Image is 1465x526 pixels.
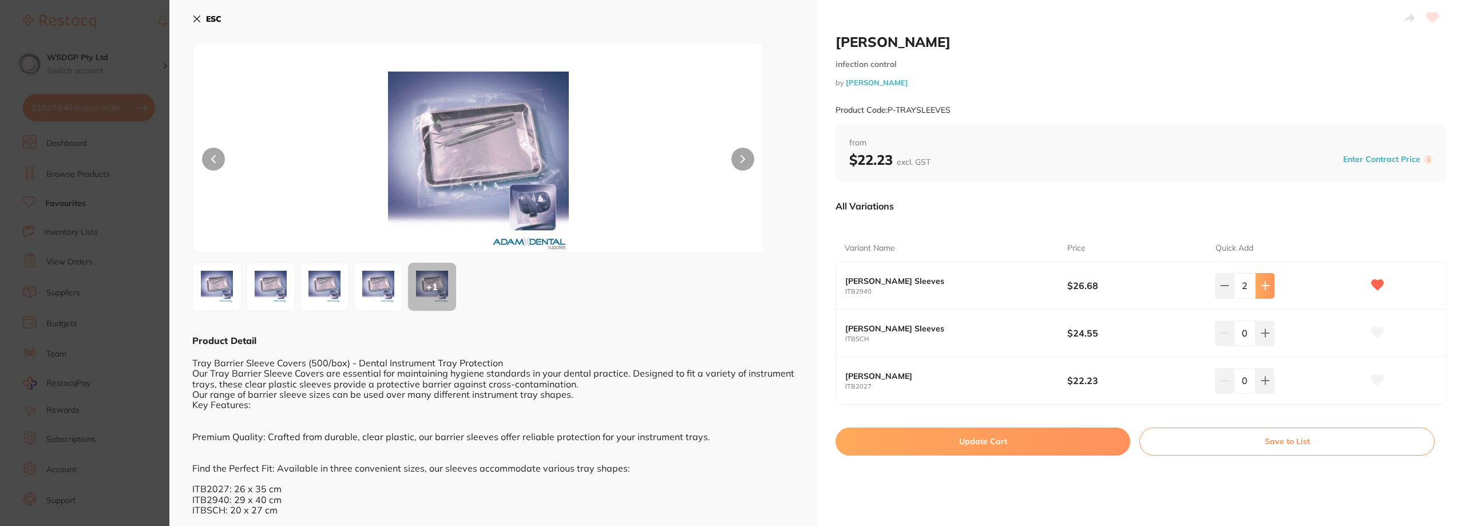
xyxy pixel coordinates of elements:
img: SC5qcGc [304,266,345,307]
button: +1 [407,262,457,311]
small: ITB2940 [845,288,1067,295]
small: Product Code: P-TRAYSLEEVES [836,105,951,115]
b: $22.23 [1067,374,1201,387]
span: excl. GST [897,157,931,167]
button: ESC [192,9,221,29]
img: NDAuanBn [358,266,399,307]
p: All Variations [836,200,894,212]
div: + 1 [408,263,456,311]
p: Variant Name [845,243,895,254]
p: Price [1067,243,1086,254]
h2: [PERSON_NAME] [836,33,1447,50]
img: MjcuanBn [196,266,237,307]
b: Product Detail [192,335,256,346]
button: Enter Contract Price [1340,154,1424,165]
p: Quick Add [1215,243,1253,254]
img: MjcuanBn [307,72,649,252]
button: Save to List [1139,428,1435,455]
b: ESC [206,14,221,24]
b: [PERSON_NAME] Sleeves [845,324,1045,333]
b: $26.68 [1067,279,1201,292]
span: from [849,137,1433,149]
a: [PERSON_NAME] [846,78,908,87]
small: ITB2027 [845,383,1067,390]
label: i [1424,155,1433,164]
b: [PERSON_NAME] [845,371,1045,381]
img: NDAuanBn [250,266,291,307]
b: $22.23 [849,151,931,168]
small: ITBSCH [845,335,1067,343]
button: Update Cart [836,428,1130,455]
small: by [836,78,1447,87]
b: [PERSON_NAME] Sleeves [845,276,1045,286]
b: $24.55 [1067,327,1201,339]
small: infection control [836,60,1447,69]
